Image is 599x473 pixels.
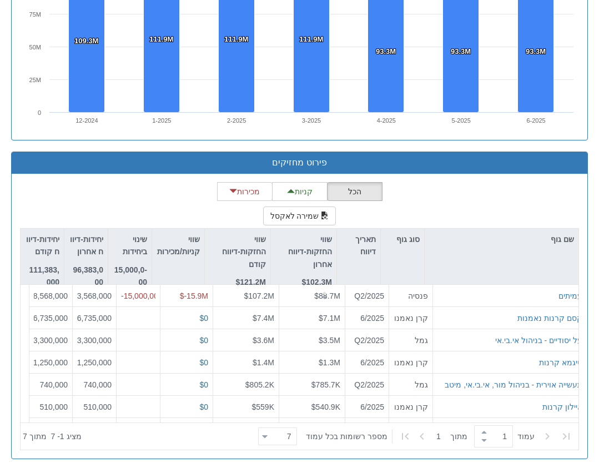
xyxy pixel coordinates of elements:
div: גמל [394,335,428,346]
span: $3.6M [253,336,274,345]
div: 1,250,000 [77,357,112,368]
div: תאריך דיווח [337,229,380,263]
p: שינוי ביחידות [113,233,147,258]
tspan: 111.9M [299,35,323,43]
div: סוג גוף [381,229,424,263]
span: $3.5M [319,336,340,345]
div: גמל [394,379,428,390]
text: 3-2025 [302,117,321,124]
button: על יסודיים - בניהול אי.בי.אי [495,335,582,346]
button: קניות [272,182,328,201]
strong: 111,383,000 [29,265,60,286]
text: 5-2025 [452,117,471,124]
div: 740,000 [34,379,68,390]
div: Q2/2025 [350,290,384,301]
div: ‏ מתוך [254,424,576,449]
p: יחידות-דיווח קודם [25,233,59,258]
text: 25M [29,77,41,83]
p: יחידות-דיווח אחרון [69,233,103,258]
div: 3,300,000 [34,335,68,346]
div: 1,250,000 [34,357,68,368]
tspan: 93.3M [451,47,471,56]
button: מכירות [217,182,273,201]
span: $0 [199,402,208,411]
button: שמירה לאקסל [263,207,336,225]
div: שם גוף [425,229,578,250]
text: 75M [29,11,41,18]
div: 6/2025 [350,401,384,412]
span: $0 [199,314,208,323]
div: קרן נאמנות [394,401,428,412]
div: 6,735,000 [77,313,112,324]
tspan: 111.9M [224,35,248,43]
tspan: 93.3M [526,47,546,56]
div: קרן נאמנות [394,313,428,324]
span: $0 [199,336,208,345]
div: 510,000 [34,401,68,412]
h3: פירוט מחזיקים [20,158,579,168]
span: $0 [199,380,208,389]
text: 12-2024 [75,117,98,124]
div: פנסיה [394,290,428,301]
div: 740,000 [77,379,112,390]
span: $559K [252,402,274,411]
tspan: 93.3M [376,47,396,56]
span: ‏מספר רשומות בכל עמוד [306,431,387,442]
p: שווי החזקות-דיווח קודם [209,233,266,270]
span: $7.1M [319,314,340,323]
button: הכל [327,182,382,201]
button: עמיתים [558,290,582,301]
div: 98,568,000 [34,290,68,301]
span: $7.4M [253,314,274,323]
text: 1-2025 [152,117,171,124]
span: 1 [436,431,450,442]
div: 6/2025 [350,313,384,324]
div: קרן נאמנות [394,357,428,368]
div: Q2/2025 [350,379,384,390]
strong: 96,383,000 [73,265,104,286]
button: תעשייה אוירית - בניהול מור, אי.בי.אי, מיטב [445,379,582,390]
span: $540.9K [311,402,340,411]
div: Q2/2025 [350,335,384,346]
span: $1.3M [319,358,340,367]
span: ‏עמוד [517,431,535,442]
text: 4-2025 [377,117,396,124]
span: $1.4M [253,358,274,367]
strong: $121.2M [236,278,266,286]
tspan: 111.9M [149,35,173,43]
text: 50M [29,44,41,51]
span: $-15.9M [180,291,208,300]
tspan: 109.3M [74,37,98,45]
p: שווי החזקות-דיווח אחרון [275,233,332,270]
button: סיגמא קרנות [539,357,582,368]
div: שווי קניות/מכירות [152,229,204,275]
text: 0 [38,109,41,116]
div: 6,735,000 [34,313,68,324]
text: 2-2025 [227,117,246,124]
strong: $102.3M [302,278,332,286]
text: 6-2025 [526,117,545,124]
button: קסם קרנות נאמנות [517,313,582,324]
button: איילון קרנות [542,401,582,412]
div: 6/2025 [350,357,384,368]
span: $0 [199,358,208,367]
div: 3,300,000 [77,335,112,346]
span: $805.2K [245,380,274,389]
span: $785.7K [311,380,340,389]
strong: -15,000,000 [114,265,147,286]
div: 510,000 [77,401,112,412]
div: ‏מציג 1 - 7 ‏ מתוך 7 [23,424,82,449]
